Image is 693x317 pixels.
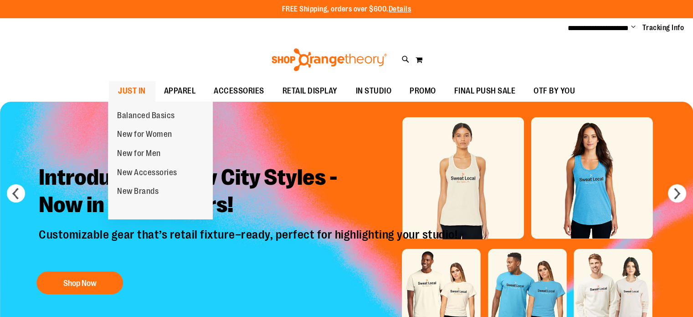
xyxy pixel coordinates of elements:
span: OTF BY YOU [534,81,575,101]
span: New Brands [117,187,159,198]
h2: Introducing 5 New City Styles - Now in More Colors! [32,157,467,228]
button: prev [7,184,25,203]
a: ACCESSORIES [205,81,273,102]
span: JUST IN [118,81,146,101]
button: next [668,184,686,203]
a: New for Women [108,125,181,144]
p: Customizable gear that’s retail fixture–ready, perfect for highlighting your studio! [32,228,467,262]
span: IN STUDIO [356,81,392,101]
a: RETAIL DISPLAY [273,81,347,102]
span: New Accessories [117,168,177,179]
a: APPAREL [155,81,205,102]
a: New for Men [108,144,170,163]
a: New Brands [108,182,168,201]
a: PROMO [400,81,445,102]
a: New Accessories [108,163,186,182]
a: FINAL PUSH SALE [445,81,525,102]
span: New for Men [117,149,161,160]
a: Tracking Info [642,23,684,33]
span: New for Women [117,130,172,141]
a: JUST IN [109,81,155,102]
ul: JUST IN [108,102,213,220]
img: Shop Orangetheory [270,48,388,71]
button: Shop Now [36,271,123,294]
span: Balanced Basics [117,111,175,122]
span: PROMO [410,81,436,101]
span: ACCESSORIES [214,81,264,101]
button: Account menu [631,23,636,32]
a: IN STUDIO [347,81,401,102]
a: Balanced Basics [108,106,184,125]
p: FREE Shipping, orders over $600. [282,4,411,15]
a: Details [389,5,411,13]
span: APPAREL [164,81,196,101]
a: OTF BY YOU [524,81,584,102]
span: FINAL PUSH SALE [454,81,516,101]
span: RETAIL DISPLAY [282,81,338,101]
